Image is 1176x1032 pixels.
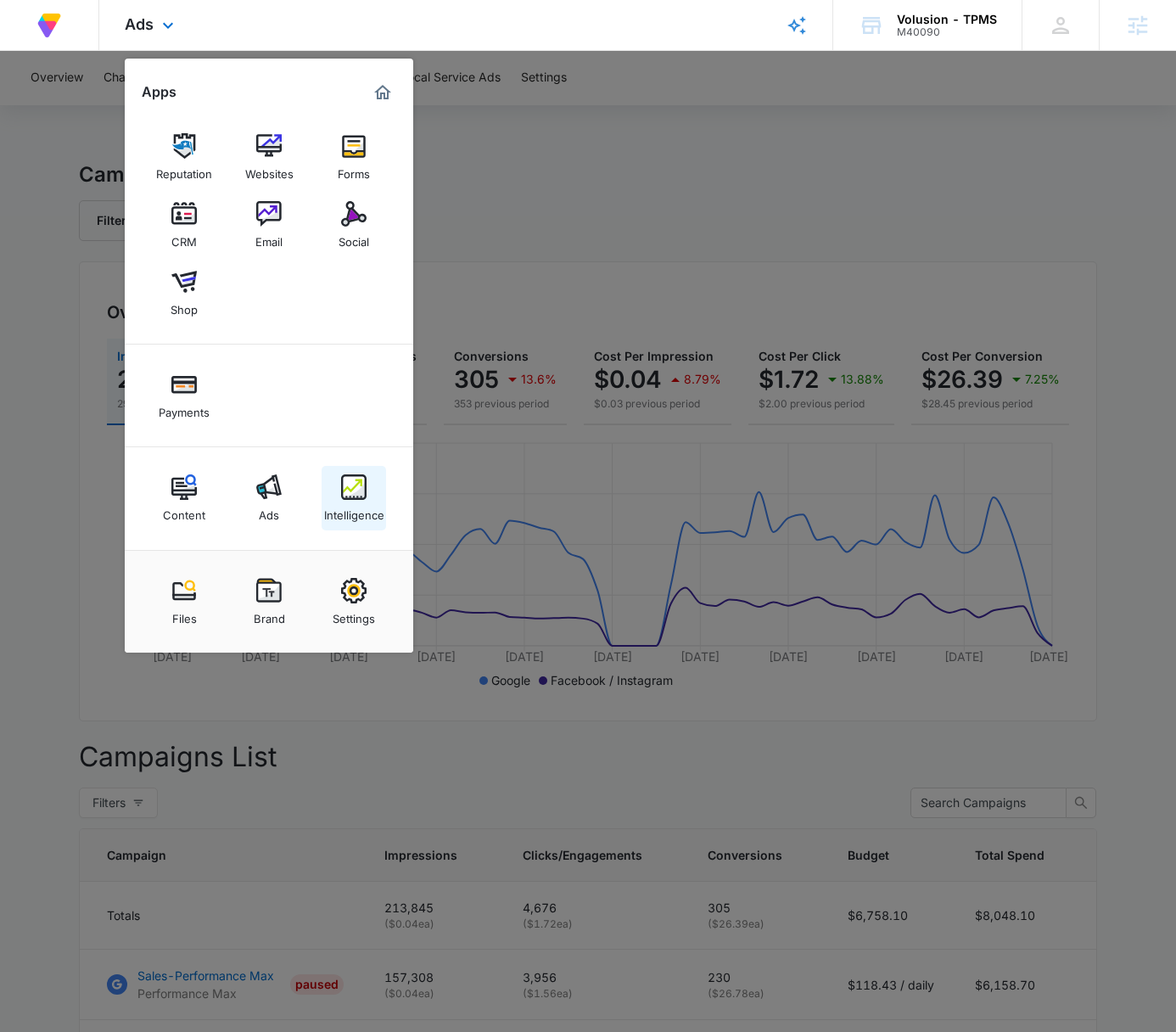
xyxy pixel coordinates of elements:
[64,100,152,111] div: Domain Overview
[237,569,301,634] a: Brand
[159,397,210,419] div: Payments
[322,569,386,634] a: Settings
[172,603,197,625] div: Files
[152,261,216,325] a: Shop
[897,13,997,26] div: account name
[322,193,386,257] a: Social
[125,15,154,33] span: Ads
[152,569,216,634] a: Files
[171,227,197,249] div: CRM
[322,466,386,530] a: Intelligence
[259,500,279,522] div: Ads
[152,363,216,428] a: Payments
[27,44,41,58] img: website_grey.svg
[324,500,384,522] div: Intelligence
[237,125,301,189] a: Websites
[163,500,205,522] div: Content
[338,159,370,181] div: Forms
[255,227,283,249] div: Email
[34,10,64,41] img: Volusion
[152,125,216,189] a: Reputation
[48,27,83,41] div: v 4.0.25
[44,44,187,58] div: Domain: [DOMAIN_NAME]
[156,159,212,181] div: Reputation
[339,227,369,249] div: Social
[897,26,997,38] div: account id
[152,466,216,530] a: Content
[27,27,41,41] img: logo_orange.svg
[254,603,285,625] div: Brand
[237,466,301,530] a: Ads
[237,193,301,257] a: Email
[142,84,176,100] h2: Apps
[369,79,396,106] a: Marketing 360® Dashboard
[171,294,198,317] div: Shop
[245,159,294,181] div: Websites
[188,100,286,111] div: Keywords by Traffic
[333,603,375,625] div: Settings
[322,125,386,189] a: Forms
[169,98,182,112] img: tab_keywords_by_traffic_grey.svg
[152,193,216,257] a: CRM
[46,98,59,112] img: tab_domain_overview_orange.svg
